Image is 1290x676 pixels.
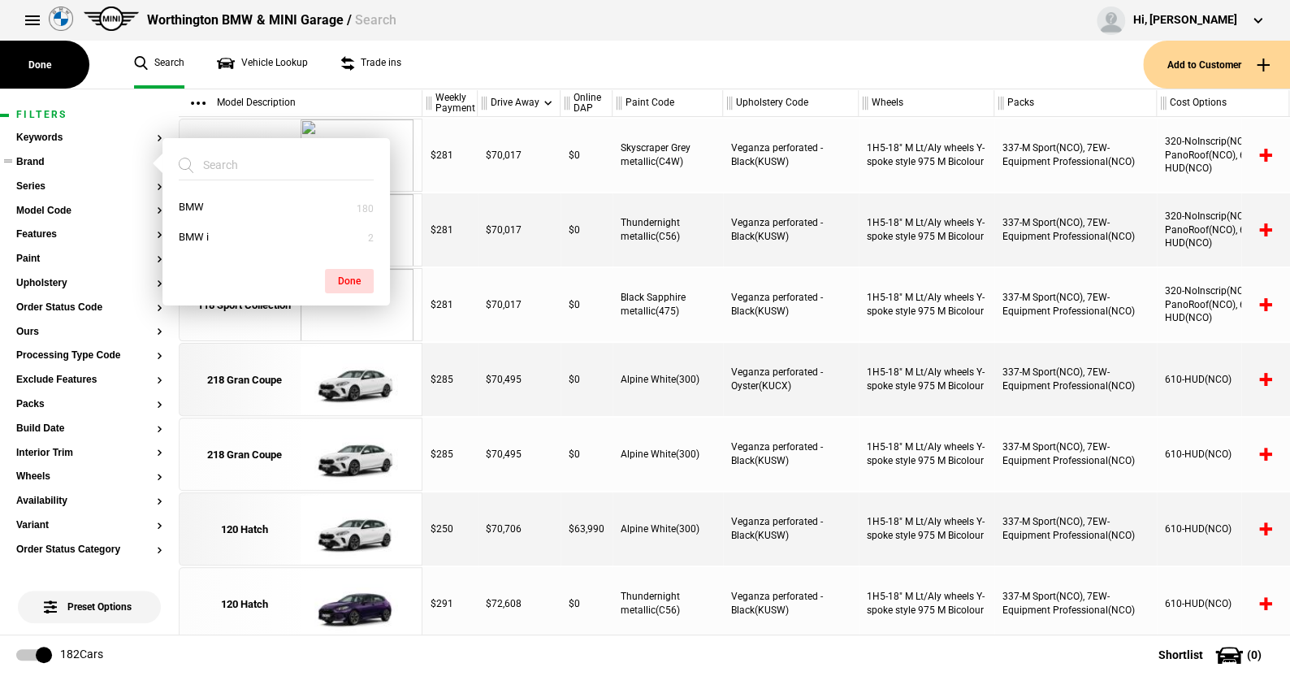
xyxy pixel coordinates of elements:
a: 218 Gran Coupe [188,418,301,492]
section: Order Status Category [16,544,162,569]
div: $0 [561,567,613,640]
img: cosySec [301,269,413,342]
button: Order Status Category [16,544,162,556]
section: Upholstery [16,278,162,302]
a: Vehicle Lookup [217,41,308,89]
div: $0 [561,343,613,416]
div: Online DAP [561,89,612,117]
div: 337-M Sport(NCO), 7EW-Equipment Professional(NCO) [994,567,1157,640]
div: $70,017 [478,119,561,192]
div: Thundernight metallic(C56) [613,567,723,640]
div: Alpine White(300) [613,418,723,491]
img: cosySec [301,418,413,492]
a: Search [134,41,184,89]
button: Shortlist(0) [1134,635,1290,675]
section: Keywords [16,132,162,157]
div: Thundernight metallic(C56) [613,193,723,266]
section: Availability [16,496,162,520]
div: 118 Sport Collection [197,298,291,313]
div: 120 Hatch [221,597,268,612]
div: 610-HUD(NCO) [1157,343,1289,416]
div: 610-HUD(NCO) [1157,492,1289,565]
div: $0 [561,268,613,341]
section: Wheels [16,471,162,496]
div: 1H5-18" M Lt/Aly wheels Y-spoke style 975 M Bicolour [859,193,994,266]
div: $70,017 [478,193,561,266]
div: Alpine White(300) [613,492,723,565]
div: 1H5-18" M Lt/Aly wheels Y-spoke style 975 M Bicolour [859,492,994,565]
img: mini.png [84,6,139,31]
div: $63,990 [561,492,613,565]
div: 337-M Sport(NCO), 7EW-Equipment Professional(NCO) [994,492,1157,565]
button: Add to Customer [1143,41,1290,89]
div: Cost Options [1157,89,1288,117]
div: 1H5-18" M Lt/Aly wheels Y-spoke style 975 M Bicolour [859,343,994,416]
img: cosySec [301,493,413,566]
div: $281 [422,268,478,341]
button: Series [16,181,162,193]
span: Preset Options [47,581,132,613]
section: Ours [16,327,162,351]
div: 337-M Sport(NCO), 7EW-Equipment Professional(NCO) [994,193,1157,266]
div: Weekly Payment [422,89,477,117]
input: Search [179,150,354,180]
button: Interior Trim [16,448,162,459]
button: Exclude Features [16,375,162,386]
div: Black Sapphire metallic(475) [613,268,723,341]
div: 320-NoInscrip(NCO), 402-PanoRoof(NCO), 610-HUD(NCO) [1157,193,1289,266]
section: Interior Trim [16,448,162,472]
div: $72,608 [478,567,561,640]
div: 610-HUD(NCO) [1157,418,1289,491]
div: 120 Hatch [221,522,268,537]
section: Build Date [16,423,162,448]
div: $70,706 [478,492,561,565]
button: Order Status Code [16,302,162,314]
button: Packs [16,399,162,410]
div: 337-M Sport(NCO), 7EW-Equipment Professional(NCO) [994,343,1157,416]
button: Upholstery [16,278,162,289]
div: $281 [422,119,478,192]
button: Availability [16,496,162,507]
div: Upholstery Code [723,89,858,117]
h1: Filters [16,110,162,120]
section: Variant [16,520,162,544]
div: 1H5-18" M Lt/Aly wheels Y-spoke style 975 M Bicolour [859,119,994,192]
div: 320-NoInscrip(NCO), 402-PanoRoof(NCO), 610-HUD(NCO) [1157,119,1289,192]
div: 1H5-18" M Lt/Aly wheels Y-spoke style 975 M Bicolour [859,418,994,491]
div: Packs [994,89,1156,117]
button: Features [16,229,162,240]
div: $250 [422,492,478,565]
div: $285 [422,418,478,491]
div: Wheels [859,89,993,117]
div: Veganza perforated - Black(KUSW) [723,567,859,640]
div: $285 [422,343,478,416]
div: Veganza perforated - Black(KUSW) [723,492,859,565]
button: BMW i [162,223,390,253]
button: BMW [162,193,390,223]
div: Alpine White(300) [613,343,723,416]
button: Build Date [16,423,162,435]
div: 320-NoInscrip(NCO), 402-PanoRoof(NCO), 610-HUD(NCO) [1157,268,1289,341]
button: Variant [16,520,162,531]
div: Veganza perforated - Black(KUSW) [723,193,859,266]
section: Features [16,229,162,253]
button: Ours [16,327,162,338]
button: Wheels [16,471,162,483]
button: Keywords [16,132,162,144]
div: Model Description [179,89,422,117]
a: 120 Hatch [188,493,301,566]
div: Veganza perforated - Black(KUSW) [723,268,859,341]
div: $0 [561,119,613,192]
div: 337-M Sport(NCO), 7EW-Equipment Professional(NCO) [994,268,1157,341]
div: $281 [422,193,478,266]
section: Brand [16,157,162,181]
img: cosySec [301,568,413,641]
div: $0 [561,418,613,491]
div: $70,017 [478,268,561,341]
section: Packs [16,399,162,423]
div: 1H5-18" M Lt/Aly wheels Y-spoke style 975 M Bicolour [859,567,994,640]
div: Drive Away [478,89,560,117]
div: Hi, [PERSON_NAME] [1133,12,1237,28]
a: 118 Sport Collection [188,119,301,193]
div: 610-HUD(NCO) [1157,567,1289,640]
